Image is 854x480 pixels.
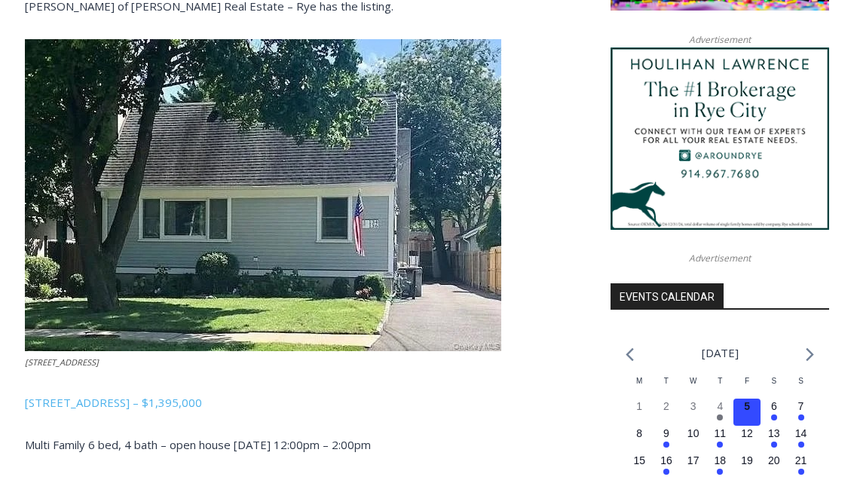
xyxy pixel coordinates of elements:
time: 1 [636,401,642,413]
time: 14 [795,428,807,440]
button: 6 Has events [761,399,788,426]
em: Has events [771,415,777,421]
button: 10 [680,426,707,454]
button: 13 Has events [761,426,788,454]
button: 8 [626,426,653,454]
a: Previous month [626,348,634,362]
span: Open Tues. - Sun. [PHONE_NUMBER] [5,155,148,212]
time: 5 [744,401,750,413]
em: Has events [771,442,777,448]
time: 15 [633,455,645,467]
div: Thursday [707,376,734,399]
span: Advertisement [674,252,766,266]
em: Has events [663,442,669,448]
img: 134-136 Dearborn Avenue, Rye [25,40,501,352]
time: 11 [715,428,727,440]
div: Monday [626,376,653,399]
span: M [636,378,642,386]
time: 8 [636,428,642,440]
span: T [718,378,722,386]
em: Has events [663,469,669,475]
span: W [690,378,696,386]
li: [DATE] [702,344,739,364]
button: 2 [653,399,680,426]
time: 6 [771,401,777,413]
em: Has events [798,469,804,475]
figcaption: [STREET_ADDRESS] [25,356,501,370]
time: 2 [663,401,669,413]
a: Next month [806,348,814,362]
time: 4 [717,401,723,413]
span: Intern @ [DOMAIN_NAME] [394,150,699,184]
div: Saturday [761,376,788,399]
p: Multi Family 6 bed, 4 bath – open house [DATE] 12:00pm – 2:00pm [25,436,571,454]
button: 3 [680,399,707,426]
h2: Events Calendar [611,284,724,310]
div: Wednesday [680,376,707,399]
time: 21 [795,455,807,467]
button: 9 Has events [653,426,680,454]
time: 13 [768,428,780,440]
time: 3 [690,401,696,413]
time: 9 [663,428,669,440]
em: Has events [717,415,723,421]
time: 12 [741,428,753,440]
em: Has events [798,415,804,421]
span: S [798,378,803,386]
a: Intern @ [DOMAIN_NAME] [363,146,730,188]
div: "At the 10am stand-up meeting, each intern gets a chance to take [PERSON_NAME] and the other inte... [381,1,712,146]
span: T [664,378,669,386]
img: Houlihan Lawrence The #1 Brokerage in Rye City [611,48,829,231]
div: Sunday [788,376,815,399]
em: Has events [798,442,804,448]
time: 18 [715,455,727,467]
span: S [771,378,776,386]
button: 1 [626,399,653,426]
div: Friday [733,376,761,399]
span: F [745,378,749,386]
em: Has events [717,469,723,475]
a: Open Tues. - Sun. [PHONE_NUMBER] [1,151,152,188]
time: 19 [741,455,753,467]
time: 7 [798,401,804,413]
time: 16 [660,455,672,467]
em: Has events [717,442,723,448]
span: Advertisement [674,33,766,47]
time: 10 [687,428,699,440]
a: [STREET_ADDRESS] – $1,395,000 [25,396,202,411]
button: 14 Has events [788,426,815,454]
button: 5 [733,399,761,426]
time: 17 [687,455,699,467]
time: 20 [768,455,780,467]
button: 11 Has events [707,426,734,454]
button: 7 Has events [788,399,815,426]
div: Tuesday [653,376,680,399]
button: 12 [733,426,761,454]
div: "...watching a master [PERSON_NAME] chef prepare an omakase meal is fascinating dinner theater an... [155,94,214,180]
button: 4 Has events [707,399,734,426]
